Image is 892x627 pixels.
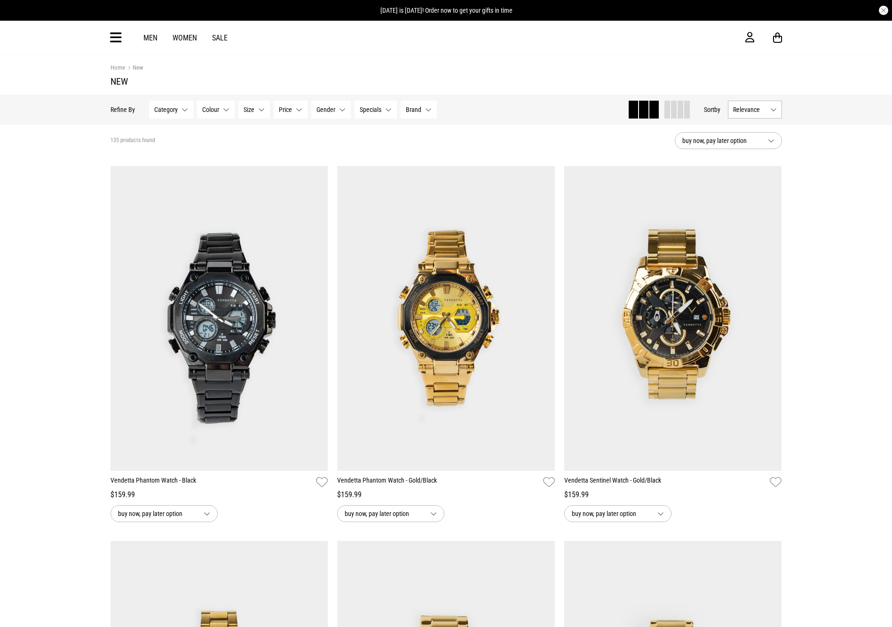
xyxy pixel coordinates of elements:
[316,106,335,113] span: Gender
[111,106,135,113] p: Refine By
[675,132,782,149] button: buy now, pay later option
[337,166,555,471] img: Vendetta Phantom Watch - Gold/black in Multi
[244,106,254,113] span: Size
[380,7,513,14] span: [DATE] is [DATE]! Order now to get your gifts in time
[728,101,782,119] button: Relevance
[564,476,766,489] a: Vendetta Sentinel Watch - Gold/Black
[111,476,313,489] a: Vendetta Phantom Watch - Black
[125,64,143,73] a: New
[714,106,720,113] span: by
[345,508,423,519] span: buy now, pay later option
[401,101,437,119] button: Brand
[564,505,671,522] button: buy now, pay later option
[238,101,270,119] button: Size
[337,489,555,500] div: $159.99
[337,476,539,489] a: Vendetta Phantom Watch - Gold/Black
[360,106,381,113] span: Specials
[111,505,218,522] button: buy now, pay later option
[111,137,155,144] span: 135 products found
[279,106,292,113] span: Price
[149,101,193,119] button: Category
[572,508,650,519] span: buy now, pay later option
[274,101,308,119] button: Price
[564,166,782,471] img: Vendetta Sentinel Watch - Gold/black in Multi
[733,106,766,113] span: Relevance
[682,135,760,146] span: buy now, pay later option
[154,106,178,113] span: Category
[111,76,782,87] h1: New
[212,33,228,42] a: Sale
[118,508,196,519] span: buy now, pay later option
[355,101,397,119] button: Specials
[111,489,328,500] div: $159.99
[406,106,421,113] span: Brand
[197,101,235,119] button: Colour
[143,33,158,42] a: Men
[111,64,125,71] a: Home
[337,505,444,522] button: buy now, pay later option
[704,104,720,115] button: Sortby
[202,106,219,113] span: Colour
[111,166,328,471] img: Vendetta Phantom Watch - Black in Black
[173,33,197,42] a: Women
[311,101,351,119] button: Gender
[564,489,782,500] div: $159.99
